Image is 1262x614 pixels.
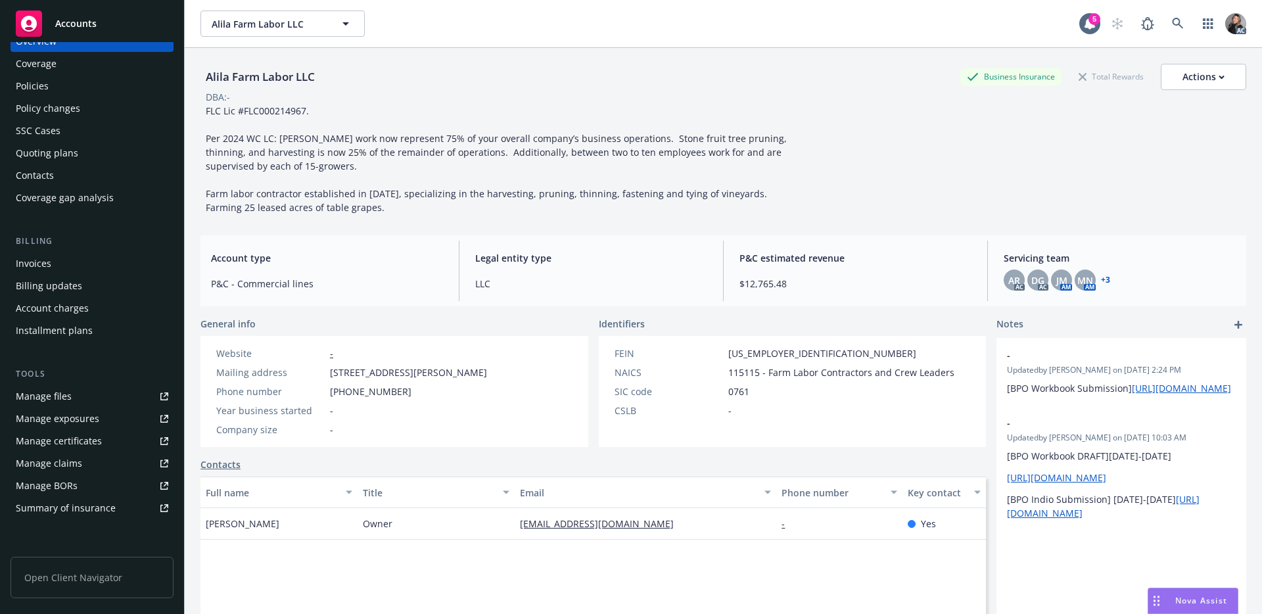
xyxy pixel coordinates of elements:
[1132,382,1231,394] a: [URL][DOMAIN_NAME]
[212,17,325,31] span: Alila Farm Labor LLC
[1007,471,1106,484] a: [URL][DOMAIN_NAME]
[921,517,936,531] span: Yes
[11,253,174,274] a: Invoices
[1007,492,1236,520] p: [BPO Indio Submission] [DATE]-[DATE]
[16,475,78,496] div: Manage BORs
[16,120,60,141] div: SSC Cases
[1225,13,1246,34] img: photo
[782,486,882,500] div: Phone number
[200,317,256,331] span: General info
[16,275,82,296] div: Billing updates
[11,165,174,186] a: Contacts
[1007,348,1202,362] span: -
[200,68,320,85] div: Alila Farm Labor LLC
[1056,273,1067,287] span: JM
[1101,276,1110,284] a: +3
[11,431,174,452] a: Manage certificates
[211,277,443,291] span: P&C - Commercial lines
[16,187,114,208] div: Coverage gap analysis
[520,517,684,530] a: [EMAIL_ADDRESS][DOMAIN_NAME]
[1077,273,1093,287] span: MN
[11,320,174,341] a: Installment plans
[615,385,723,398] div: SIC code
[216,366,325,379] div: Mailing address
[11,557,174,598] span: Open Client Navigator
[11,187,174,208] a: Coverage gap analysis
[11,98,174,119] a: Policy changes
[728,404,732,417] span: -
[330,423,333,437] span: -
[11,76,174,97] a: Policies
[211,251,443,265] span: Account type
[728,385,749,398] span: 0761
[330,366,487,379] span: [STREET_ADDRESS][PERSON_NAME]
[216,404,325,417] div: Year business started
[363,486,495,500] div: Title
[1148,588,1238,614] button: Nova Assist
[11,143,174,164] a: Quoting plans
[200,477,358,508] button: Full name
[11,298,174,319] a: Account charges
[515,477,776,508] button: Email
[11,545,174,558] div: Analytics hub
[16,298,89,319] div: Account charges
[739,251,971,265] span: P&C estimated revenue
[1072,68,1150,85] div: Total Rewards
[11,367,174,381] div: Tools
[11,275,174,296] a: Billing updates
[11,498,174,519] a: Summary of insurance
[996,338,1246,406] div: -Updatedby [PERSON_NAME] on [DATE] 2:24 PM[BPO Workbook Submission][URL][DOMAIN_NAME]
[1004,251,1236,265] span: Servicing team
[1007,381,1236,395] p: [BPO Workbook Submission]
[1104,11,1131,37] a: Start snowing
[16,453,82,474] div: Manage claims
[1175,595,1227,606] span: Nova Assist
[358,477,515,508] button: Title
[330,404,333,417] span: -
[16,320,93,341] div: Installment plans
[1165,11,1191,37] a: Search
[16,253,51,274] div: Invoices
[475,251,707,265] span: Legal entity type
[520,486,757,500] div: Email
[902,477,986,508] button: Key contact
[11,408,174,429] a: Manage exposures
[55,18,97,29] span: Accounts
[1134,11,1161,37] a: Report a Bug
[1161,64,1246,90] button: Actions
[16,408,99,429] div: Manage exposures
[1007,364,1236,376] span: Updated by [PERSON_NAME] on [DATE] 2:24 PM
[16,143,78,164] div: Quoting plans
[475,277,707,291] span: LLC
[16,53,57,74] div: Coverage
[1182,64,1225,89] div: Actions
[1007,449,1236,463] p: [BPO Workbook DRAFT][DATE]-[DATE]
[206,517,279,531] span: [PERSON_NAME]
[206,90,230,104] div: DBA: -
[16,165,54,186] div: Contacts
[599,317,645,331] span: Identifiers
[11,53,174,74] a: Coverage
[363,517,392,531] span: Owner
[16,386,72,407] div: Manage files
[16,431,102,452] div: Manage certificates
[216,385,325,398] div: Phone number
[1195,11,1221,37] a: Switch app
[1088,13,1100,25] div: 5
[776,477,902,508] button: Phone number
[615,346,723,360] div: FEIN
[1148,588,1165,613] div: Drag to move
[1031,273,1044,287] span: DG
[728,366,954,379] span: 115115 - Farm Labor Contractors and Crew Leaders
[216,423,325,437] div: Company size
[739,277,971,291] span: $12,765.48
[782,517,795,530] a: -
[1008,273,1020,287] span: AR
[200,11,365,37] button: Alila Farm Labor LLC
[996,317,1023,333] span: Notes
[908,486,966,500] div: Key contact
[16,498,116,519] div: Summary of insurance
[216,346,325,360] div: Website
[11,5,174,42] a: Accounts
